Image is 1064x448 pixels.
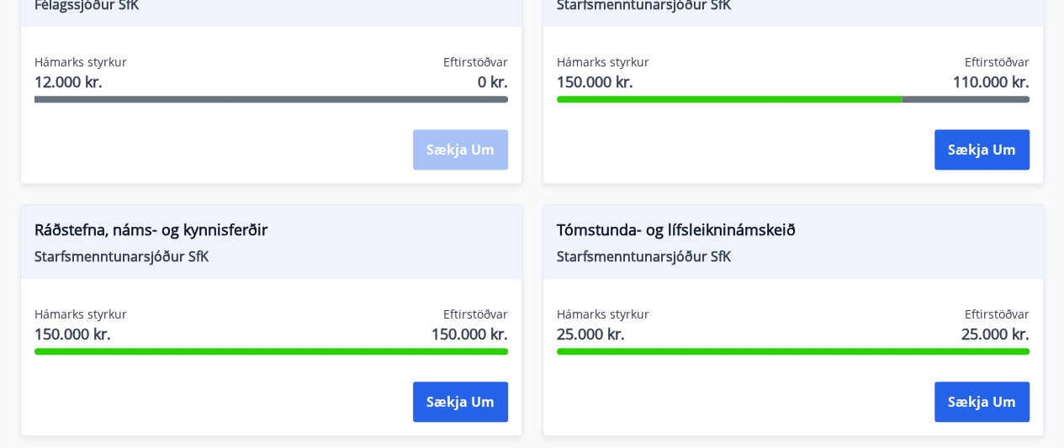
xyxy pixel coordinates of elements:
[34,323,127,345] span: 150.000 kr.
[413,382,508,422] button: Sækja um
[443,306,508,323] span: Eftirstöðvar
[34,306,127,323] span: Hámarks styrkur
[953,71,1030,92] span: 110.000 kr.
[557,54,649,71] span: Hámarks styrkur
[965,54,1030,71] span: Eftirstöðvar
[34,219,508,247] span: Ráðstefna, náms- og kynnisferðir
[34,247,508,266] span: Starfsmenntunarsjóður SfK
[557,71,649,92] span: 150.000 kr.
[557,323,649,345] span: 25.000 kr.
[478,71,508,92] span: 0 kr.
[443,54,508,71] span: Eftirstöðvar
[961,323,1030,345] span: 25.000 kr.
[934,129,1030,170] button: Sækja um
[965,306,1030,323] span: Eftirstöðvar
[34,54,127,71] span: Hámarks styrkur
[431,323,508,345] span: 150.000 kr.
[34,71,127,92] span: 12.000 kr.
[557,247,1030,266] span: Starfsmenntunarsjóður SfK
[557,219,1030,247] span: Tómstunda- og lífsleikninámskeið
[934,382,1030,422] button: Sækja um
[557,306,649,323] span: Hámarks styrkur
